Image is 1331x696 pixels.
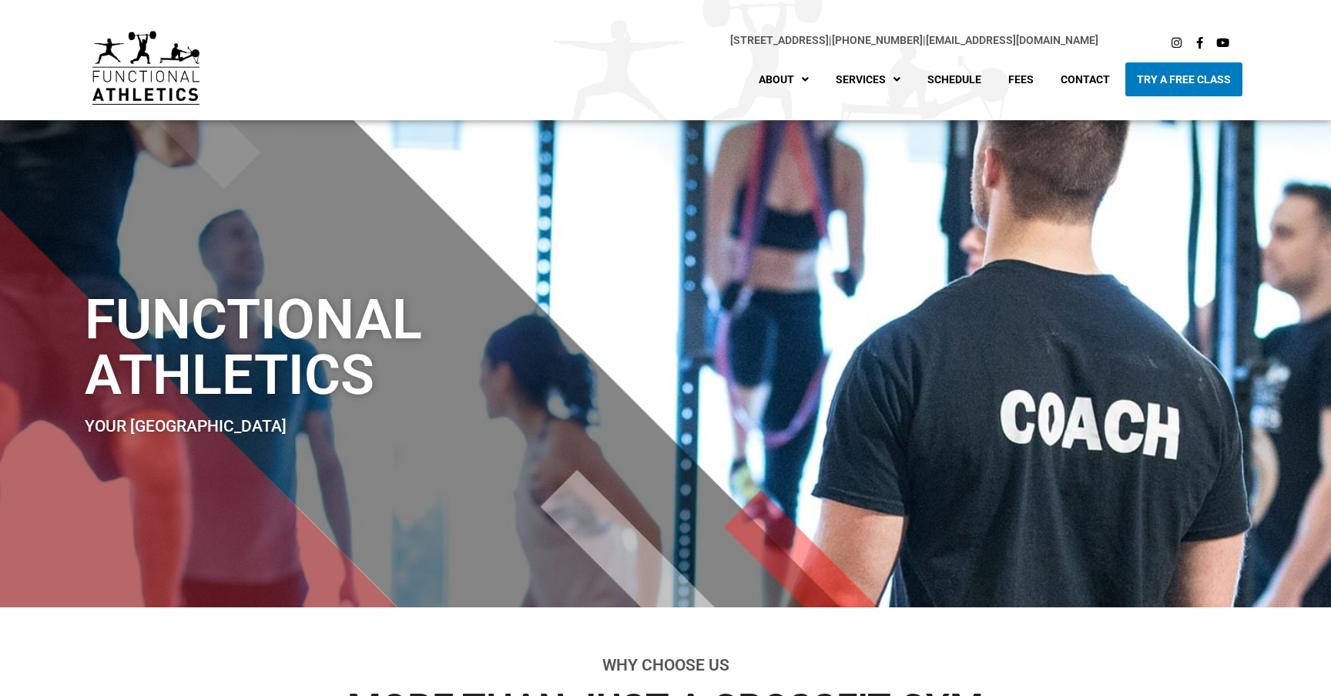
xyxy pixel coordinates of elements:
[824,62,912,96] a: Services
[997,62,1045,96] a: Fees
[926,34,1098,46] a: [EMAIL_ADDRESS][DOMAIN_NAME]
[85,292,776,403] h1: Functional Athletics
[730,34,832,46] span: |
[730,34,829,46] a: [STREET_ADDRESS]
[747,62,820,96] a: About
[85,419,776,435] h2: Your [GEOGRAPHIC_DATA]
[1125,62,1242,96] a: Try A Free Class
[230,32,1098,49] p: |
[238,657,1093,674] h2: Why Choose Us
[92,31,199,105] img: default-logo
[1049,62,1121,96] a: Contact
[832,34,923,46] a: [PHONE_NUMBER]
[916,62,993,96] a: Schedule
